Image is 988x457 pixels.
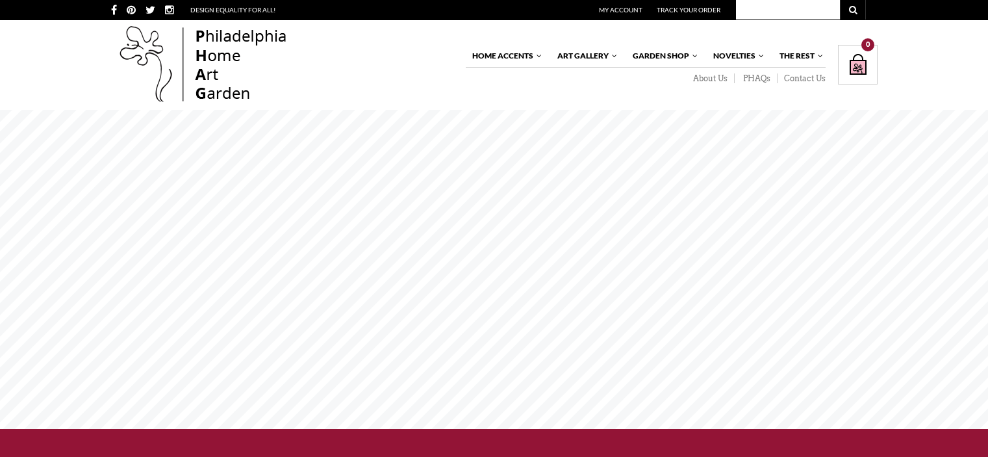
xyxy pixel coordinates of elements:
a: PHAQs [735,73,778,84]
a: About Us [685,73,735,84]
div: 0 [861,38,874,51]
a: Garden Shop [626,45,699,67]
a: Home Accents [466,45,543,67]
a: Contact Us [778,73,826,84]
a: Novelties [707,45,765,67]
a: Track Your Order [657,6,720,14]
a: My Account [599,6,642,14]
a: Art Gallery [551,45,618,67]
a: The Rest [773,45,824,67]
